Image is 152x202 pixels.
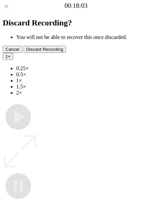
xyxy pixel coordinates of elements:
[16,34,149,40] li: You will not be able to recover this once discarded.
[65,2,87,9] a: 00:18:03
[16,78,149,84] li: 1×
[16,90,149,96] li: 2×
[3,46,22,53] button: Cancel
[24,46,66,53] button: Discard Recording
[16,72,149,78] li: 0.5×
[5,54,8,59] span: 1
[3,18,149,27] h2: Discard Recording?
[16,65,149,72] li: 0.25×
[3,53,13,60] button: 1×
[16,84,149,90] li: 1.5×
